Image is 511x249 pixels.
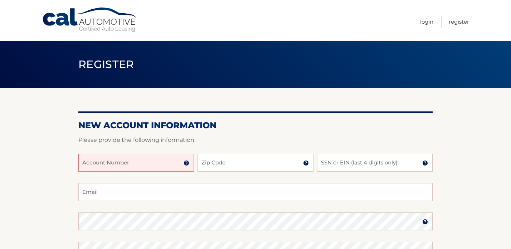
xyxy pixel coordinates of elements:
[303,160,309,166] img: tooltip.svg
[422,219,428,225] img: tooltip.svg
[198,154,313,172] input: Zip Code
[78,58,134,71] span: Register
[420,16,433,28] a: Login
[422,160,428,166] img: tooltip.svg
[317,154,433,172] input: SSN or EIN (last 4 digits only)
[184,160,189,166] img: tooltip.svg
[42,7,138,33] a: Cal Automotive
[78,120,433,131] h2: New Account Information
[78,135,433,145] p: Please provide the following information.
[449,16,469,28] a: Register
[78,183,433,201] input: Email
[78,154,194,172] input: Account Number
